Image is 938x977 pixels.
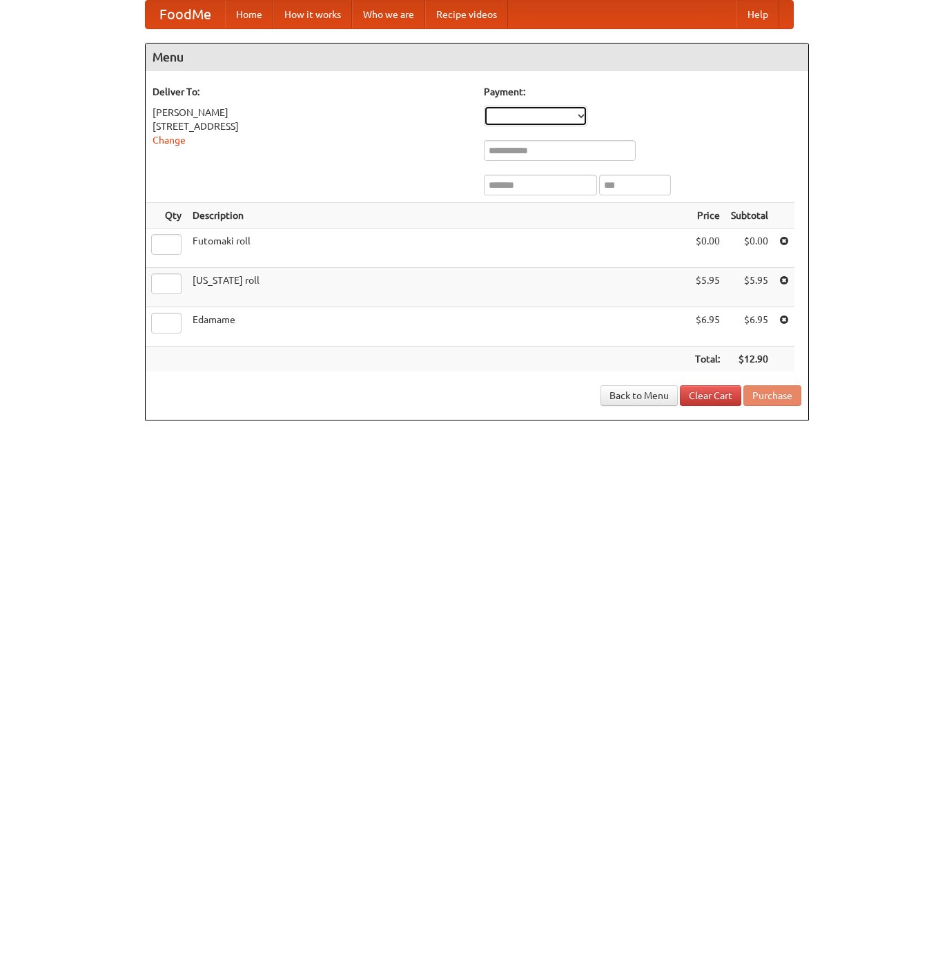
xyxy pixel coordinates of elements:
h5: Deliver To: [153,85,470,99]
a: Recipe videos [425,1,508,28]
a: How it works [273,1,352,28]
div: [STREET_ADDRESS] [153,119,470,133]
th: Total: [690,347,725,372]
td: [US_STATE] roll [187,268,690,307]
button: Purchase [743,385,801,406]
h5: Payment: [484,85,801,99]
a: Clear Cart [680,385,741,406]
a: Who we are [352,1,425,28]
a: FoodMe [146,1,225,28]
a: Back to Menu [600,385,678,406]
th: $12.90 [725,347,774,372]
a: Help [736,1,779,28]
a: Home [225,1,273,28]
td: $6.95 [725,307,774,347]
td: Futomaki roll [187,229,690,268]
td: $6.95 [690,307,725,347]
h4: Menu [146,43,808,71]
th: Qty [146,203,187,229]
div: [PERSON_NAME] [153,106,470,119]
th: Subtotal [725,203,774,229]
th: Price [690,203,725,229]
td: $5.95 [690,268,725,307]
td: Edamame [187,307,690,347]
td: $0.00 [725,229,774,268]
a: Change [153,135,186,146]
td: $0.00 [690,229,725,268]
td: $5.95 [725,268,774,307]
th: Description [187,203,690,229]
